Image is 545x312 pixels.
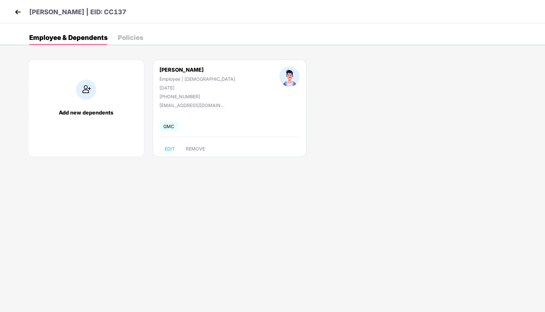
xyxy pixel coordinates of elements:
[76,79,96,100] img: addIcon
[159,144,180,154] button: EDIT
[13,7,23,17] img: back
[159,76,235,82] div: Employee | [DEMOGRAPHIC_DATA]
[186,146,205,151] span: REMOVE
[279,66,299,87] img: profileImage
[29,7,126,17] p: [PERSON_NAME] | EID: CC137
[159,102,224,108] div: [EMAIL_ADDRESS][DOMAIN_NAME]
[159,85,235,90] div: [DATE]
[159,122,178,131] span: GMC
[35,109,137,116] div: Add new dependents
[159,66,235,73] div: [PERSON_NAME]
[165,146,175,151] span: EDIT
[29,34,108,41] div: Employee & Dependents
[118,34,143,41] div: Policies
[159,94,235,99] div: [PHONE_NUMBER]
[181,144,210,154] button: REMOVE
